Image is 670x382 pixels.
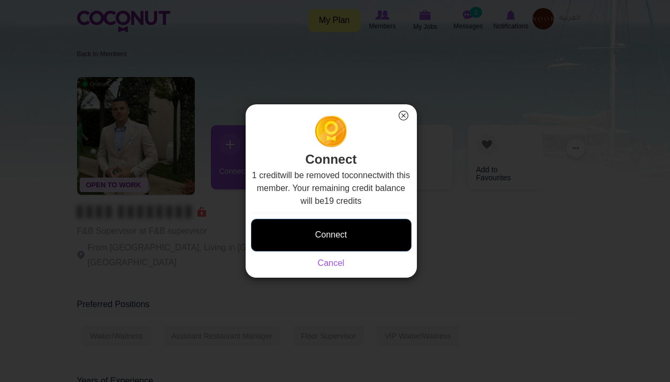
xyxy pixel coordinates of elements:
div: will be removed to with this member. Your remaining credit balance will be [251,169,412,270]
h2: Connect [251,115,412,169]
button: Close [397,109,410,123]
button: Connect [251,219,412,251]
b: 19 credits [324,196,361,205]
b: connect [349,171,379,180]
a: Cancel [318,258,345,268]
b: 1 credit [252,171,280,180]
